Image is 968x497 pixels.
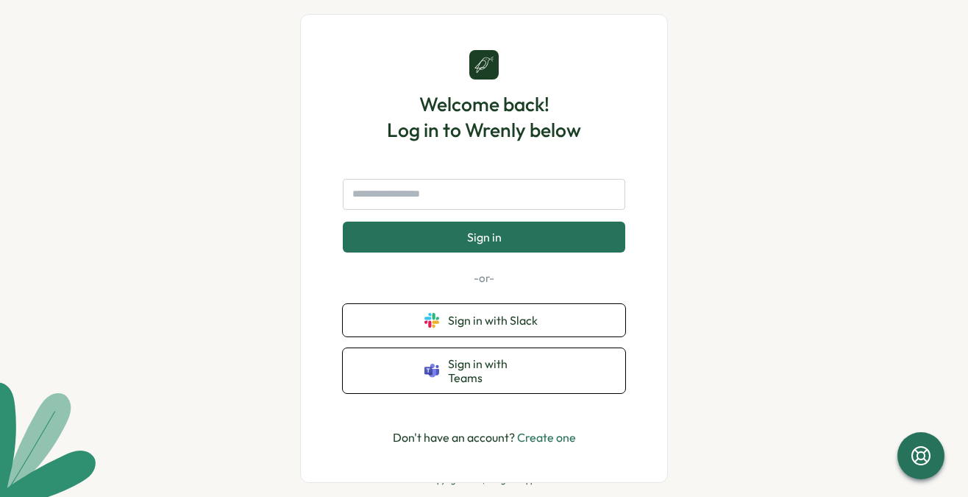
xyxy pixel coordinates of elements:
span: Sign in [467,230,502,244]
span: Sign in with Slack [448,314,544,327]
p: -or- [343,270,625,286]
button: Sign in with Teams [343,348,625,393]
a: Create one [517,430,576,445]
p: Don't have an account? [393,429,576,447]
button: Sign in with Slack [343,304,625,336]
h1: Welcome back! Log in to Wrenly below [387,91,581,143]
span: Sign in with Teams [448,357,544,384]
button: Sign in [343,222,625,253]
